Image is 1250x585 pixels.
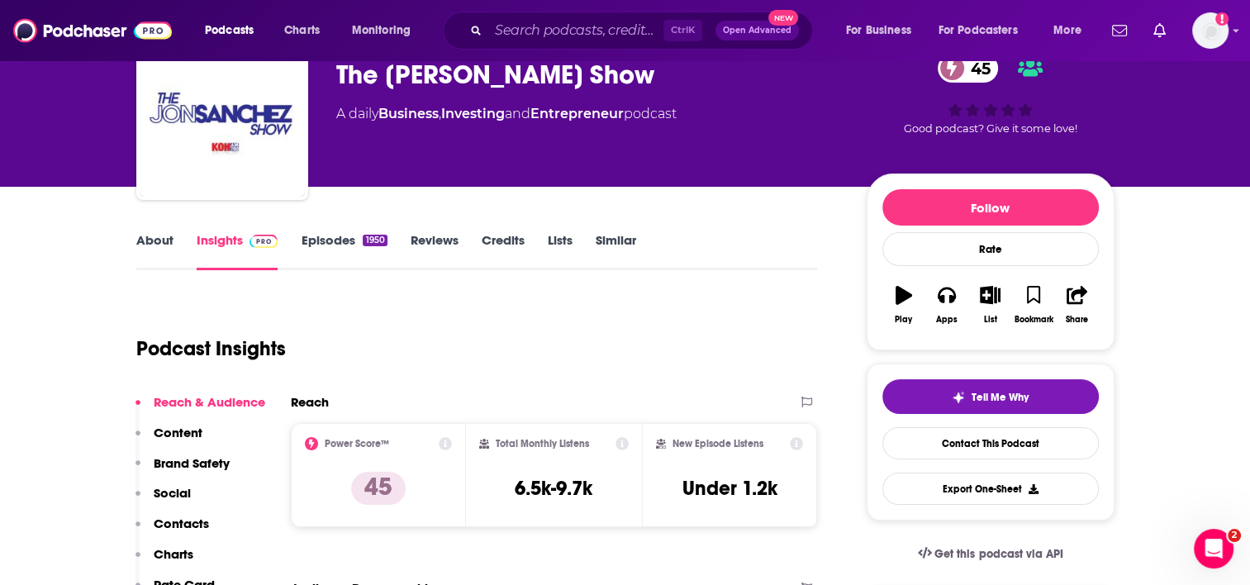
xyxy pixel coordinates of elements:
a: 45 [938,54,999,83]
div: Share [1066,315,1088,325]
span: For Business [846,19,911,42]
button: Apps [925,275,968,335]
iframe: Intercom live chat [1194,529,1233,568]
h2: Power Score™ [325,438,389,449]
a: Entrepreneur [530,106,624,121]
div: Search podcasts, credits, & more... [459,12,829,50]
p: Content [154,425,202,440]
a: Credits [482,232,525,270]
p: Brand Safety [154,455,230,471]
button: Contacts [135,516,209,546]
div: 45Good podcast? Give it some love! [867,43,1115,145]
span: Tell Me Why [972,391,1029,404]
p: Contacts [154,516,209,531]
button: Open AdvancedNew [715,21,799,40]
a: Show notifications dropdown [1147,17,1172,45]
a: Show notifications dropdown [1105,17,1134,45]
svg: Add a profile image [1215,12,1229,26]
span: , [439,106,441,121]
a: Episodes1950 [301,232,387,270]
a: Investing [441,106,505,121]
input: Search podcasts, credits, & more... [488,17,663,44]
button: open menu [340,17,432,44]
div: 1950 [363,235,387,246]
a: InsightsPodchaser Pro [197,232,278,270]
img: Podchaser Pro [250,235,278,248]
span: Logged in as MattieVG [1192,12,1229,49]
button: Social [135,485,191,516]
button: open menu [834,17,932,44]
span: Open Advanced [723,26,791,35]
button: Export One-Sheet [882,473,1099,505]
img: The Jon Sanchez Show [140,31,305,197]
p: Charts [154,546,193,562]
a: Get this podcast via API [905,534,1077,574]
button: Play [882,275,925,335]
button: open menu [193,17,275,44]
span: New [768,10,798,26]
div: Apps [936,315,958,325]
h2: Reach [291,394,329,410]
div: A daily podcast [336,104,677,124]
p: 45 [351,472,406,505]
a: Similar [596,232,636,270]
span: More [1053,19,1081,42]
a: Contact This Podcast [882,427,1099,459]
div: Rate [882,232,1099,266]
img: User Profile [1192,12,1229,49]
h2: Total Monthly Listens [496,438,589,449]
span: 45 [954,54,999,83]
button: Show profile menu [1192,12,1229,49]
h2: New Episode Listens [673,438,763,449]
span: and [505,106,530,121]
div: Play [895,315,912,325]
img: tell me why sparkle [952,391,965,404]
button: open menu [1042,17,1102,44]
p: Reach & Audience [154,394,265,410]
img: Podchaser - Follow, Share and Rate Podcasts [13,15,172,46]
span: Good podcast? Give it some love! [904,122,1077,135]
div: List [984,315,997,325]
a: About [136,232,173,270]
button: List [968,275,1011,335]
a: Charts [273,17,330,44]
span: For Podcasters [939,19,1018,42]
span: Get this podcast via API [934,547,1062,561]
button: Follow [882,189,1099,226]
h3: 6.5k-9.7k [515,476,592,501]
p: Social [154,485,191,501]
span: Charts [284,19,320,42]
span: Ctrl K [663,20,702,41]
button: Bookmark [1012,275,1055,335]
div: Bookmark [1014,315,1053,325]
a: Business [378,106,439,121]
span: Podcasts [205,19,254,42]
h1: Podcast Insights [136,336,286,361]
button: Share [1055,275,1098,335]
span: Monitoring [352,19,411,42]
button: Content [135,425,202,455]
button: tell me why sparkleTell Me Why [882,379,1099,414]
button: Brand Safety [135,455,230,486]
button: Reach & Audience [135,394,265,425]
span: 2 [1228,529,1241,542]
h3: Under 1.2k [682,476,777,501]
button: open menu [928,17,1042,44]
a: Reviews [411,232,459,270]
a: Lists [548,232,573,270]
button: Charts [135,546,193,577]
